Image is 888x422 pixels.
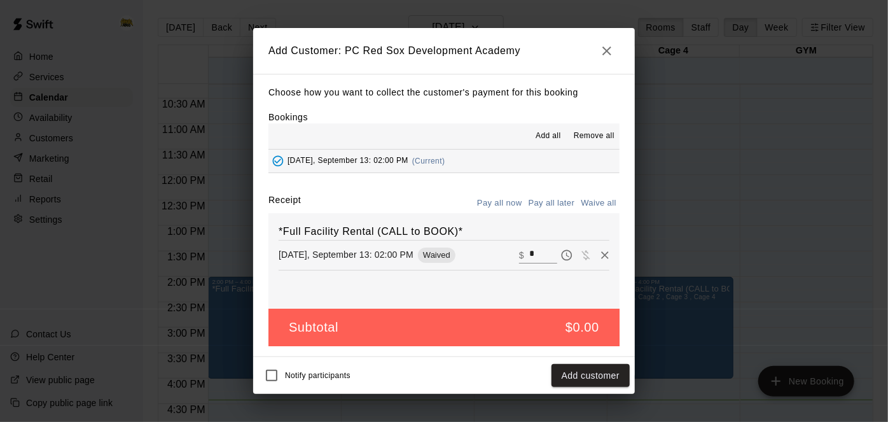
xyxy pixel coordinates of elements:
[412,157,445,165] span: (Current)
[569,126,620,146] button: Remove all
[565,319,599,336] h5: $0.00
[536,130,561,143] span: Add all
[279,248,413,261] p: [DATE], September 13: 02:00 PM
[289,319,338,336] h5: Subtotal
[519,249,524,262] p: $
[552,364,630,388] button: Add customer
[268,85,620,101] p: Choose how you want to collect the customer's payment for this booking
[595,246,614,265] button: Remove
[279,223,609,240] h6: *Full Facility Rental (CALL to BOOK)*
[557,249,576,260] span: Pay later
[578,193,620,213] button: Waive all
[525,193,578,213] button: Pay all later
[268,112,308,122] label: Bookings
[528,126,569,146] button: Add all
[253,28,635,74] h2: Add Customer: PC Red Sox Development Academy
[288,157,408,165] span: [DATE], September 13: 02:00 PM
[268,150,620,173] button: Added - Collect Payment[DATE], September 13: 02:00 PM(Current)
[576,249,595,260] span: Waive payment
[418,250,455,260] span: Waived
[574,130,614,143] span: Remove all
[268,151,288,171] button: Added - Collect Payment
[474,193,525,213] button: Pay all now
[285,371,350,380] span: Notify participants
[268,193,301,213] label: Receipt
